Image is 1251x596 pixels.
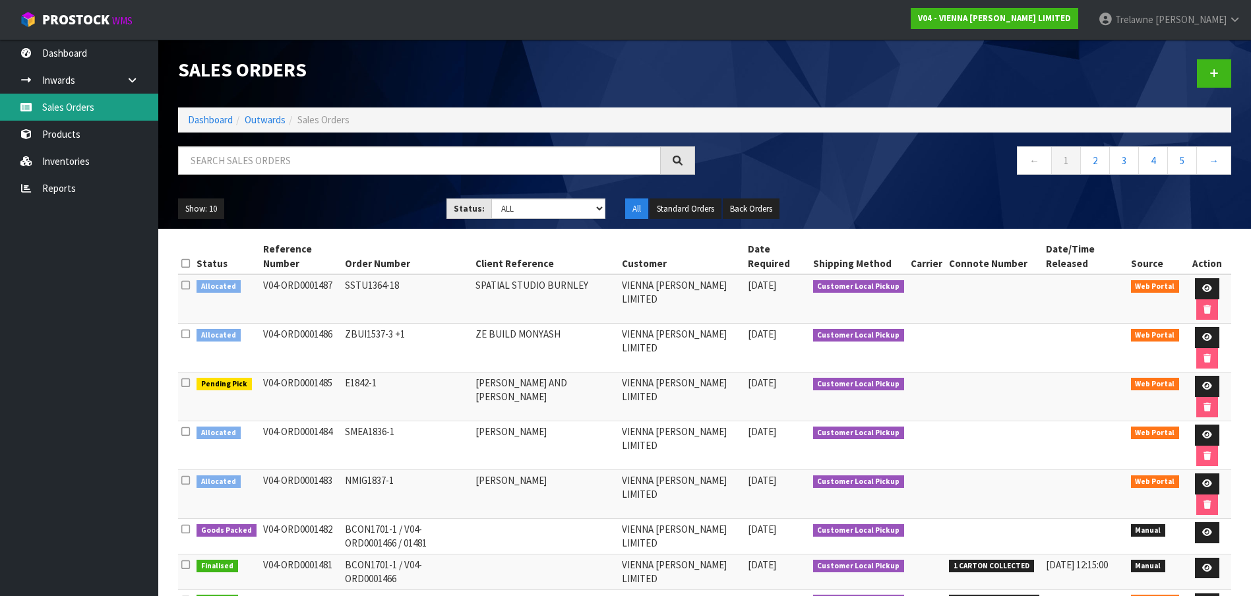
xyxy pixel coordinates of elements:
small: WMS [112,15,133,27]
td: [PERSON_NAME] [472,470,619,519]
span: Trelawne [1115,13,1153,26]
td: BCON1701-1 / V04-ORD0001466 / 01481 [342,519,472,554]
span: [DATE] [748,376,776,389]
span: Allocated [197,329,241,342]
span: Web Portal [1131,329,1180,342]
td: V04-ORD0001486 [260,324,342,372]
span: Allocated [197,475,241,489]
span: [DATE] [748,279,776,291]
span: [DATE] [748,474,776,487]
td: ZBUI1537-3 +1 [342,324,472,372]
span: Customer Local Pickup [813,560,905,573]
th: Connote Number [946,239,1043,274]
a: 2 [1080,146,1110,175]
span: Customer Local Pickup [813,329,905,342]
td: [PERSON_NAME] AND [PERSON_NAME] [472,372,619,421]
span: [DATE] [748,558,776,571]
span: Finalised [197,560,238,573]
a: 1 [1051,146,1081,175]
th: Date/Time Released [1043,239,1128,274]
button: Standard Orders [650,198,721,220]
th: Carrier [907,239,946,274]
td: VIENNA [PERSON_NAME] LIMITED [619,324,745,372]
td: V04-ORD0001484 [260,421,342,470]
td: BCON1701-1 / V04-ORD0001466 [342,554,472,589]
td: SSTU1364-18 [342,274,472,324]
span: Manual [1131,524,1166,537]
td: VIENNA [PERSON_NAME] LIMITED [619,421,745,470]
th: Date Required [745,239,810,274]
button: All [625,198,648,220]
th: Customer [619,239,745,274]
a: 4 [1138,146,1168,175]
td: E1842-1 [342,372,472,421]
span: [DATE] [748,328,776,340]
td: NMIG1837-1 [342,470,472,519]
th: Shipping Method [810,239,908,274]
th: Reference Number [260,239,342,274]
td: V04-ORD0001481 [260,554,342,589]
th: Status [193,239,260,274]
td: SMEA1836-1 [342,421,472,470]
nav: Page navigation [715,146,1232,179]
td: V04-ORD0001482 [260,519,342,554]
th: Order Number [342,239,472,274]
td: VIENNA [PERSON_NAME] LIMITED [619,372,745,421]
strong: Status: [454,203,485,214]
th: Action [1182,239,1231,274]
td: SPATIAL STUDIO BURNLEY [472,274,619,324]
span: Pending Pick [197,378,252,391]
span: 1 CARTON COLLECTED [949,560,1034,573]
td: [PERSON_NAME] [472,421,619,470]
span: [DATE] 12:15:00 [1046,558,1108,571]
a: Outwards [245,113,286,126]
span: Web Portal [1131,378,1180,391]
th: Source [1128,239,1183,274]
button: Back Orders [723,198,779,220]
td: ZE BUILD MONYASH [472,324,619,372]
td: VIENNA [PERSON_NAME] LIMITED [619,274,745,324]
span: Web Portal [1131,280,1180,293]
h1: Sales Orders [178,59,695,81]
span: [DATE] [748,523,776,535]
td: VIENNA [PERSON_NAME] LIMITED [619,470,745,519]
td: V04-ORD0001485 [260,372,342,421]
span: Web Portal [1131,475,1180,489]
span: Customer Local Pickup [813,280,905,293]
a: ← [1017,146,1052,175]
span: Customer Local Pickup [813,524,905,537]
a: → [1196,146,1231,175]
a: Dashboard [188,113,233,126]
span: ProStock [42,11,109,28]
td: VIENNA [PERSON_NAME] LIMITED [619,554,745,589]
input: Search sales orders [178,146,661,175]
th: Client Reference [472,239,619,274]
td: VIENNA [PERSON_NAME] LIMITED [619,519,745,554]
span: [DATE] [748,425,776,438]
td: V04-ORD0001487 [260,274,342,324]
img: cube-alt.png [20,11,36,28]
span: Goods Packed [197,524,257,537]
strong: V04 - VIENNA [PERSON_NAME] LIMITED [918,13,1071,24]
span: Allocated [197,280,241,293]
span: [PERSON_NAME] [1155,13,1227,26]
span: Customer Local Pickup [813,475,905,489]
a: 3 [1109,146,1139,175]
span: Allocated [197,427,241,440]
span: Customer Local Pickup [813,427,905,440]
td: V04-ORD0001483 [260,470,342,519]
button: Show: 10 [178,198,224,220]
span: Sales Orders [297,113,350,126]
span: Customer Local Pickup [813,378,905,391]
span: Manual [1131,560,1166,573]
span: Web Portal [1131,427,1180,440]
a: 5 [1167,146,1197,175]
